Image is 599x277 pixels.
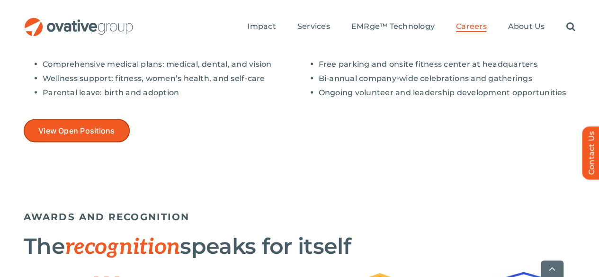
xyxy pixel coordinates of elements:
[38,126,115,135] span: View Open Positions
[456,22,487,32] a: Careers
[566,22,575,32] a: Search
[24,234,575,259] h2: The speaks for itself
[319,74,576,83] li: Bi-annual company-wide celebrations and gatherings
[297,22,330,32] a: Services
[319,88,576,98] li: Ongoing volunteer and leadership development opportunities
[456,22,487,31] span: Careers
[247,22,276,32] a: Impact
[319,60,576,69] li: Free parking and onsite fitness center at headquarters
[24,119,130,143] a: View Open Positions
[65,234,180,260] span: recognition
[351,22,435,31] span: EMRge™ Technology
[297,22,330,31] span: Services
[508,22,545,32] a: About Us
[508,22,545,31] span: About Us
[43,74,300,83] li: Wellness support: fitness, women’s health, and self-care
[351,22,435,32] a: EMRge™ Technology
[43,60,300,69] li: Comprehensive medical plans: medical, dental, and vision
[247,12,575,42] nav: Menu
[24,17,134,26] a: OG_Full_horizontal_RGB
[24,211,575,223] h5: AWARDS AND RECOGNITION
[247,22,276,31] span: Impact
[43,88,300,98] li: Parental leave: birth and adoption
